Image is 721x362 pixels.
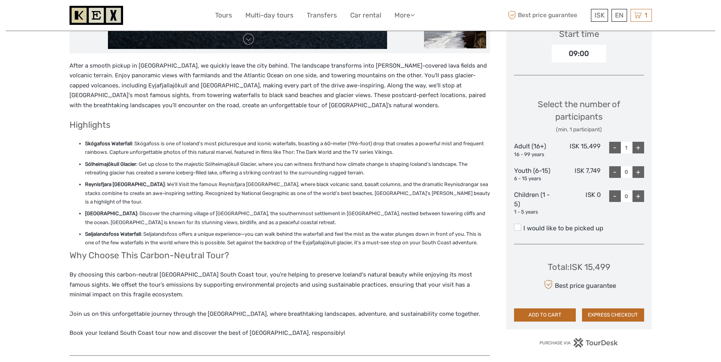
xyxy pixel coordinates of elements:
[582,308,644,322] button: EXPRESS CHECKOUT
[514,224,644,233] label: I would like to be picked up
[514,126,644,134] div: (min. 1 participant)
[552,45,606,63] div: 09:00
[69,250,490,261] h3: Why Choose This Carbon-Neutral Tour?
[394,10,415,21] a: More
[548,261,610,273] div: Total : ISK 15,499
[632,166,644,178] div: +
[69,120,490,130] h3: Highlights
[11,14,88,20] p: We're away right now. Please check back later!
[85,181,165,187] strong: Reynisfjara [GEOGRAPHIC_DATA]
[85,180,490,206] li: : We'll Visit the famous Reynisfjara [GEOGRAPHIC_DATA], where black volcanic sand, basalt columns...
[245,10,294,21] a: Multi-day tours
[643,11,648,19] span: 1
[69,328,490,338] p: Book your Iceland South Coast tour now and discover the best of [GEOGRAPHIC_DATA], responsibly!
[307,10,337,21] a: Transfers
[89,12,99,21] button: Open LiveChat chat widget
[609,166,621,178] div: -
[69,309,490,319] p: Join us on this unforgettable journey through the [GEOGRAPHIC_DATA], where breathtaking landscape...
[612,9,627,22] div: EN
[514,142,558,158] div: Adult (16+)
[632,142,644,153] div: +
[514,190,558,216] div: Children (1 - 5)
[69,270,490,300] p: By choosing this carbon-neutral [GEOGRAPHIC_DATA] South Coast tour, you're helping to preserve Ic...
[632,190,644,202] div: +
[539,338,618,348] img: PurchaseViaTourDesk.png
[594,11,605,19] span: ISK
[85,160,490,178] li: : Get up close to the majestic Sólheimajökull Glacier, where you can witness firsthand how climat...
[85,230,490,247] li: : Seljalandsfoss offers a unique experience—you can walk behind the waterfall and feel the mist a...
[85,231,141,237] strong: Seljalandsfoss Waterfall
[215,10,232,21] a: Tours
[514,175,558,183] div: 6 - 15 years
[514,151,558,158] div: 16 - 99 years
[557,166,601,183] div: ISK 7,749
[85,161,136,167] strong: Sólheimajökull Glacier
[559,28,599,40] div: Start time
[514,209,558,216] div: 1 - 5 years
[609,142,621,153] div: -
[609,190,621,202] div: -
[514,166,558,183] div: Youth (6-15)
[69,6,123,25] img: 1261-44dab5bb-39f8-40da-b0c2-4d9fce00897c_logo_small.jpg
[514,98,644,134] div: Select the number of participants
[350,10,381,21] a: Car rental
[542,278,616,291] div: Best price guarantee
[557,190,601,216] div: ISK 0
[85,209,490,227] li: : Discover the charming village of [GEOGRAPHIC_DATA], the southernmost settlement in [GEOGRAPHIC_...
[514,308,576,322] button: ADD TO CART
[506,9,589,22] span: Best price guarantee
[85,139,490,157] li: : Skógafoss is one of Iceland's most picturesque and iconic waterfalls, boasting a 60-meter (196-...
[69,61,490,111] p: After a smooth pickup in [GEOGRAPHIC_DATA], we quickly leave the city behind. The landscape trans...
[85,211,137,216] strong: [GEOGRAPHIC_DATA]
[85,141,132,146] strong: Skógafoss Waterfall
[557,142,601,158] div: ISK 15,499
